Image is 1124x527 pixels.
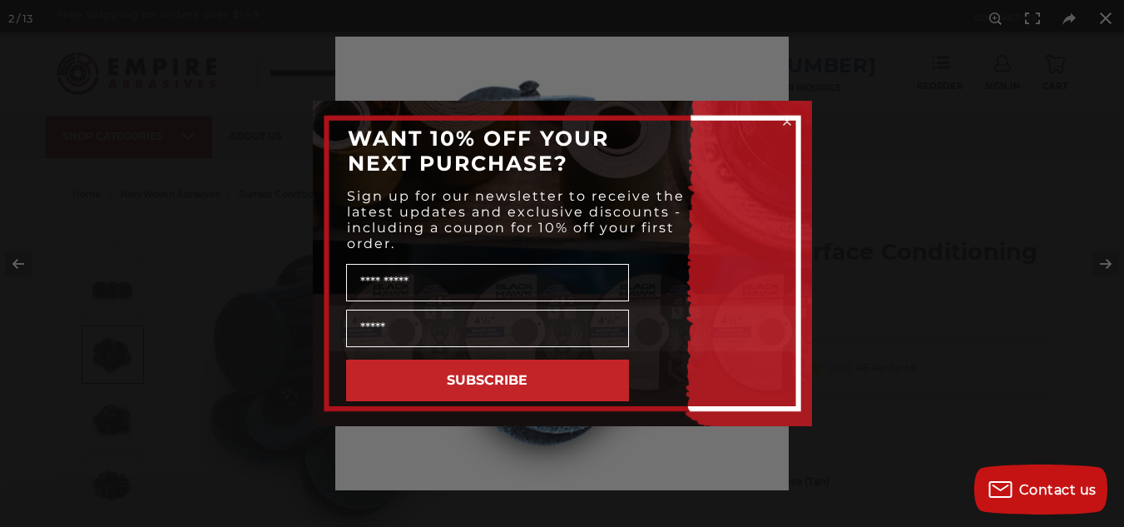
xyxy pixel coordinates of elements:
[346,360,629,401] button: SUBSCRIBE
[974,465,1107,515] button: Contact us
[347,188,685,251] span: Sign up for our newsletter to receive the latest updates and exclusive discounts - including a co...
[1019,482,1097,498] span: Contact us
[346,310,629,347] input: Email
[779,113,795,130] button: Close dialog
[348,126,609,176] span: WANT 10% OFF YOUR NEXT PURCHASE?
